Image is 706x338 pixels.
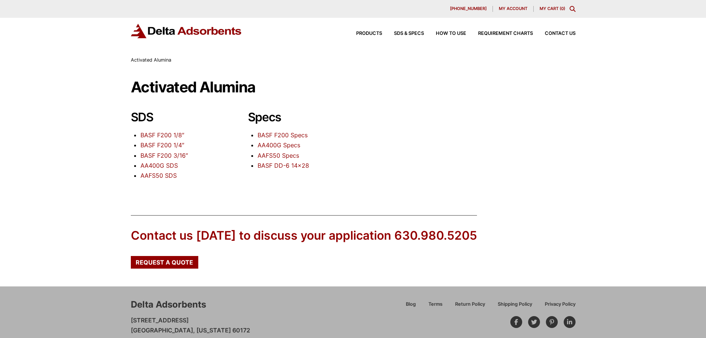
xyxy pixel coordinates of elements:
[131,227,477,244] div: Contact us [DATE] to discuss your application 630.980.5205
[356,31,382,36] span: Products
[424,31,466,36] a: How to Use
[533,31,576,36] a: Contact Us
[499,7,527,11] span: My account
[248,110,341,124] h2: Specs
[140,131,184,139] a: BASF F200 1/8″
[382,31,424,36] a: SDS & SPECS
[140,172,177,179] a: AAFS50 SDS
[131,298,206,311] div: Delta Adsorbents
[428,302,443,307] span: Terms
[449,300,491,313] a: Return Policy
[131,24,242,38] img: Delta Adsorbents
[444,6,493,12] a: [PHONE_NUMBER]
[140,162,178,169] a: AA400G SDS
[131,79,576,95] h1: Activated Alumina
[258,141,300,149] a: AA400G Specs
[570,6,576,12] div: Toggle Modal Content
[436,31,466,36] span: How to Use
[478,31,533,36] span: Requirement Charts
[455,302,485,307] span: Return Policy
[258,131,308,139] a: BASF F200 Specs
[258,152,299,159] a: AAFS50 Specs
[131,256,198,269] a: Request a Quote
[258,162,309,169] a: BASF DD-6 14×28
[538,300,576,313] a: Privacy Policy
[140,152,188,159] a: BASF F200 3/16″
[491,300,538,313] a: Shipping Policy
[545,302,576,307] span: Privacy Policy
[140,141,184,149] a: BASF F200 1/4″
[400,300,422,313] a: Blog
[136,259,193,265] span: Request a Quote
[545,31,576,36] span: Contact Us
[422,300,449,313] a: Terms
[131,57,171,63] span: Activated Alumina
[406,302,416,307] span: Blog
[131,110,224,124] h2: SDS
[450,7,487,11] span: [PHONE_NUMBER]
[466,31,533,36] a: Requirement Charts
[344,31,382,36] a: Products
[493,6,534,12] a: My account
[540,6,565,11] a: My Cart (0)
[498,302,532,307] span: Shipping Policy
[561,6,564,11] span: 0
[394,31,424,36] span: SDS & SPECS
